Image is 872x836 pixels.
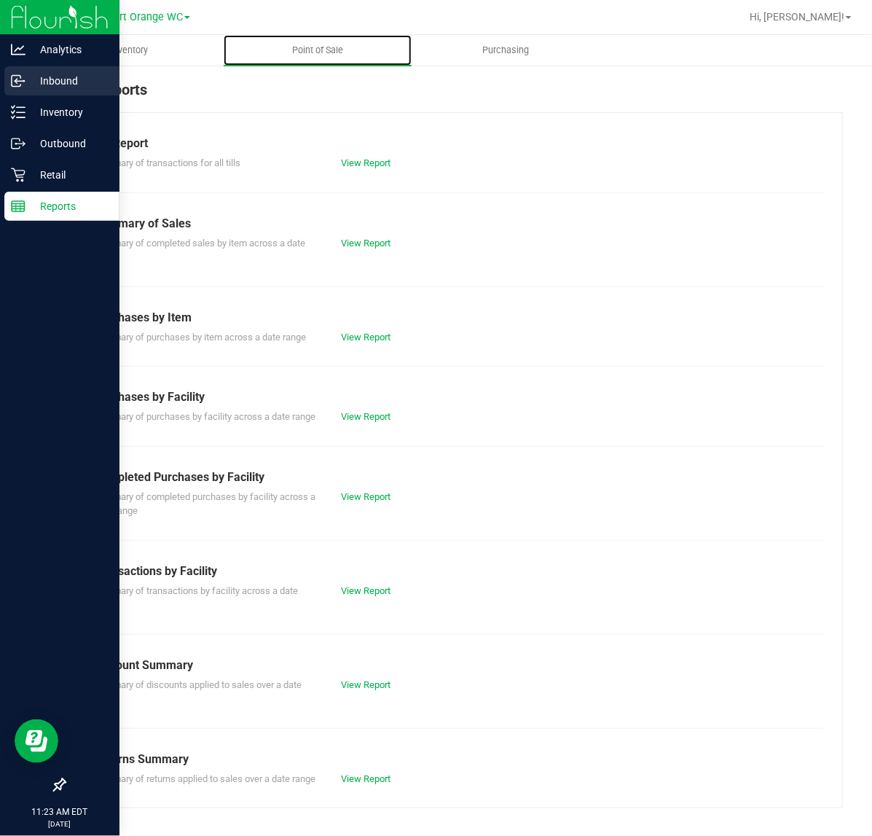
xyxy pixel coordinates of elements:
div: Purchases by Item [94,309,813,327]
a: View Report [341,679,390,690]
a: Inventory [35,35,224,66]
a: Point of Sale [224,35,412,66]
a: Purchasing [412,35,600,66]
span: Summary of completed sales by item across a date range [94,238,305,263]
p: Reports [25,198,113,215]
p: [DATE] [7,819,113,829]
span: Purchasing [463,44,549,57]
div: Discount Summary [94,657,813,674]
span: Summary of transactions for all tills [94,157,240,168]
span: Summary of returns applied to sales over a date range [94,773,315,784]
inline-svg: Inventory [11,105,25,120]
p: Analytics [25,41,113,58]
span: Summary of purchases by item across a date range [94,332,306,343]
inline-svg: Analytics [11,42,25,57]
div: Purchases by Facility [94,388,813,406]
iframe: Resource center [15,719,58,763]
a: View Report [341,585,390,596]
inline-svg: Reports [11,199,25,214]
span: Port Orange WC [107,11,183,23]
p: 11:23 AM EDT [7,805,113,819]
inline-svg: Inbound [11,74,25,88]
div: Returns Summary [94,751,813,768]
inline-svg: Outbound [11,136,25,151]
p: Retail [25,166,113,184]
p: Inbound [25,72,113,90]
a: View Report [341,238,390,249]
a: View Report [341,491,390,502]
span: Summary of completed purchases by facility across a date range [94,491,315,517]
span: Inventory [91,44,168,57]
div: Transactions by Facility [94,563,813,580]
inline-svg: Retail [11,168,25,182]
a: View Report [341,411,390,422]
a: View Report [341,157,390,168]
div: POS Reports [64,79,843,112]
div: Till Report [94,135,813,152]
p: Inventory [25,103,113,121]
div: Summary of Sales [94,215,813,233]
a: View Report [341,332,390,343]
span: Summary of purchases by facility across a date range [94,411,315,422]
div: Completed Purchases by Facility [94,469,813,486]
p: Outbound [25,135,113,152]
span: Summary of discounts applied to sales over a date range [94,679,302,705]
a: View Report [341,773,390,784]
span: Hi, [PERSON_NAME]! [750,11,844,23]
span: Summary of transactions by facility across a date range [94,585,298,611]
span: Point of Sale [272,44,363,57]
